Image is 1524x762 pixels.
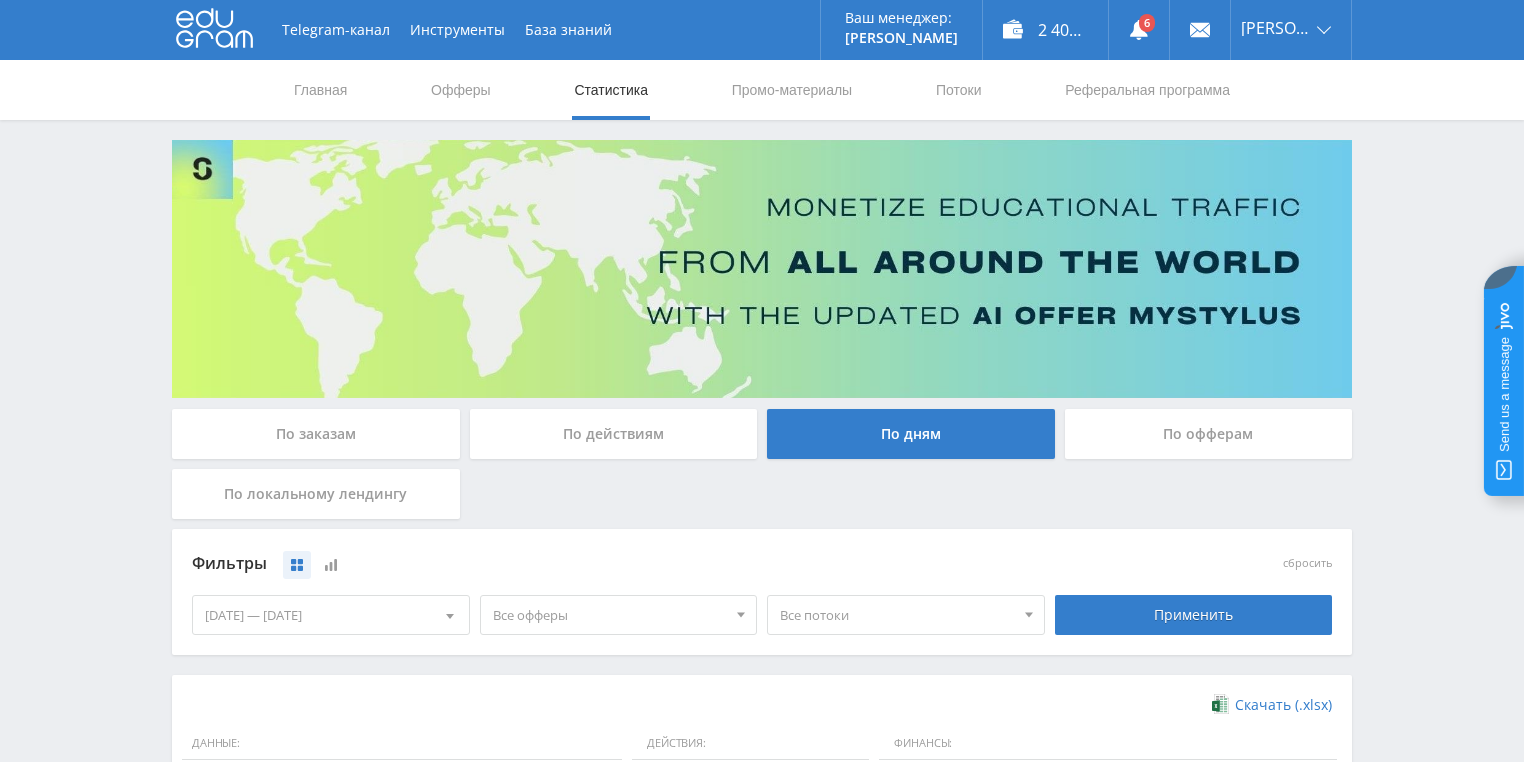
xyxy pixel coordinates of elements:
[845,30,958,46] p: [PERSON_NAME]
[767,409,1055,459] div: По дням
[292,60,349,120] a: Главная
[429,60,493,120] a: Офферы
[182,727,622,761] span: Данные:
[1283,557,1332,570] button: сбросить
[172,409,460,459] div: По заказам
[1055,595,1333,635] div: Применить
[1063,60,1232,120] a: Реферальная программа
[192,549,1045,579] div: Фильтры
[470,409,758,459] div: По действиям
[172,469,460,519] div: По локальному лендингу
[780,596,1014,634] span: Все потоки
[1241,20,1311,36] span: [PERSON_NAME]
[572,60,650,120] a: Статистика
[632,727,869,761] span: Действия:
[1212,695,1332,715] a: Скачать (.xlsx)
[172,140,1352,398] img: Banner
[934,60,984,120] a: Потоки
[493,596,727,634] span: Все офферы
[1065,409,1353,459] div: По офферам
[1212,694,1229,714] img: xlsx
[879,727,1337,761] span: Финансы:
[1235,697,1332,713] span: Скачать (.xlsx)
[845,10,958,26] p: Ваш менеджер:
[730,60,854,120] a: Промо-материалы
[193,596,469,634] div: [DATE] — [DATE]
